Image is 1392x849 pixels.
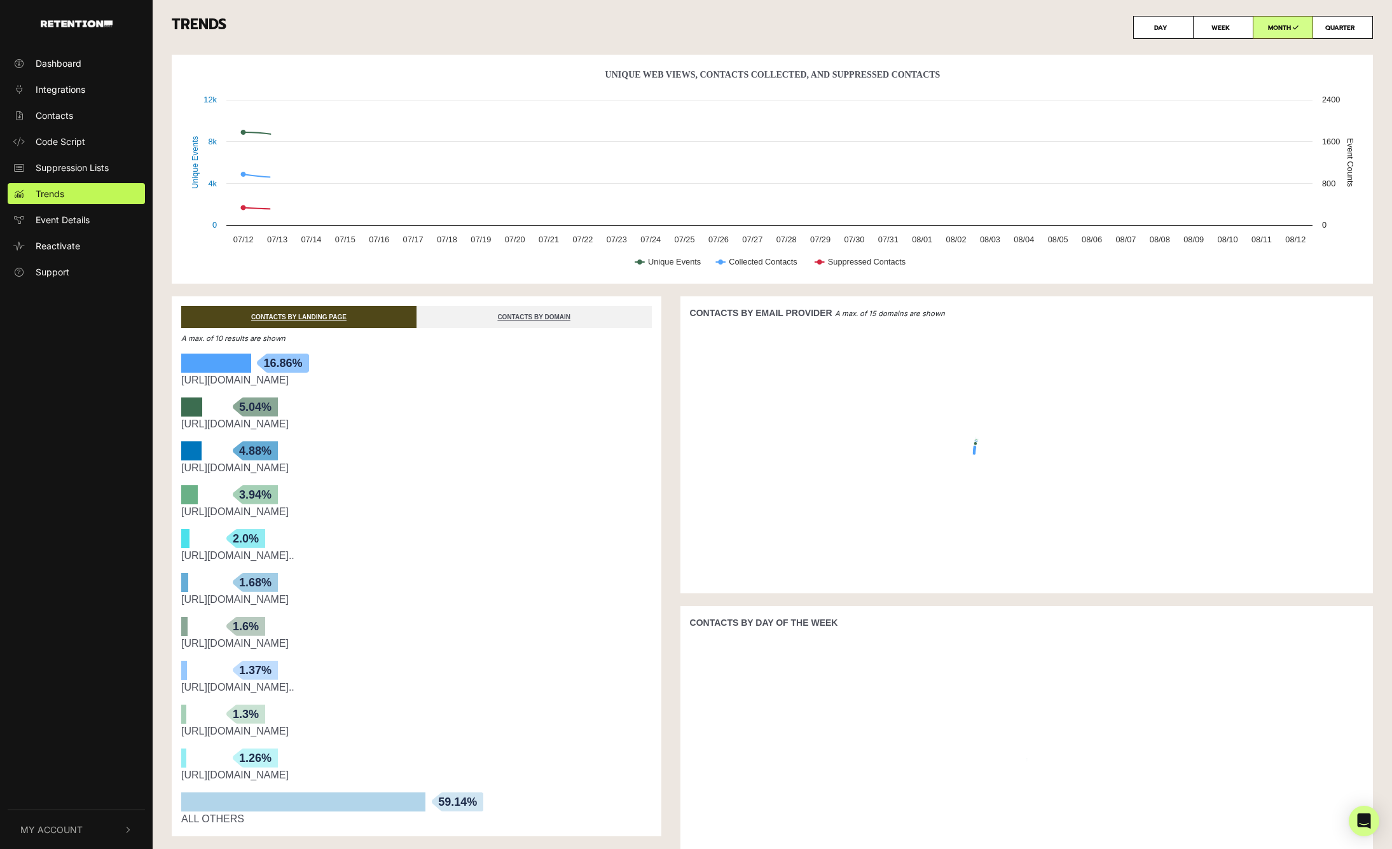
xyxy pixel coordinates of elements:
text: 0 [212,220,217,230]
div: https://drop.com/buy/drop-pc38x-gaming-headset [181,636,652,651]
span: Suppression Lists [36,161,109,174]
a: [URL][DOMAIN_NAME] [181,506,289,517]
text: 4k [208,179,217,188]
text: 07/30 [844,235,864,244]
text: 08/09 [1183,235,1204,244]
text: 2400 [1322,95,1340,104]
text: 07/24 [640,235,661,244]
strong: CONTACTS BY EMAIL PROVIDER [690,308,832,318]
div: https://drop.com/audiophile/drops [181,724,652,739]
span: Code Script [36,135,85,148]
em: A max. of 15 domains are shown [835,309,945,318]
text: 07/14 [301,235,321,244]
a: CONTACTS BY LANDING PAGE [181,306,417,328]
text: 08/05 [1048,235,1068,244]
div: https://drop.com/buy/wobkey-rainy75-mechanical-keyboard [181,504,652,520]
span: 1.68% [233,573,278,592]
text: 07/13 [267,235,287,244]
a: Integrations [8,79,145,100]
text: 8k [208,137,217,146]
text: 07/12 [233,235,254,244]
a: Trends [8,183,145,204]
a: Code Script [8,131,145,152]
text: 07/15 [335,235,355,244]
text: Unique Events [648,257,701,266]
label: QUARTER [1313,16,1373,39]
div: https://drop.com/buy/drop-the-lord-of-the-rings-barad-dur-desk-mat [181,548,652,563]
text: 08/07 [1115,235,1136,244]
text: Unique Events [190,136,200,189]
text: 12k [203,95,217,104]
text: 07/20 [505,235,525,244]
text: 07/17 [403,235,424,244]
span: 1.6% [226,617,265,636]
span: Reactivate [36,239,80,252]
a: [URL][DOMAIN_NAME] [181,726,289,736]
text: Event Counts [1346,138,1355,187]
text: 07/31 [878,235,899,244]
a: [URL][DOMAIN_NAME] [181,375,289,385]
text: 07/21 [539,235,559,244]
a: CONTACTS BY DOMAIN [417,306,652,328]
text: 08/04 [1014,235,1034,244]
div: https://drop.com/featured/lotr [181,592,652,607]
a: [URL][DOMAIN_NAME].. [181,682,294,693]
text: 07/25 [675,235,695,244]
text: 07/19 [471,235,491,244]
label: MONTH [1253,16,1313,39]
span: 1.3% [226,705,265,724]
span: Dashboard [36,57,81,70]
span: My Account [20,823,83,836]
a: [URL][DOMAIN_NAME].. [181,550,294,561]
a: [URL][DOMAIN_NAME] [181,770,289,780]
span: Trends [36,187,64,200]
span: 1.26% [233,749,278,768]
text: 08/12 [1285,235,1306,244]
a: [URL][DOMAIN_NAME] [181,594,289,605]
text: 07/23 [607,235,627,244]
em: A max. of 10 results are shown [181,334,286,343]
text: 08/08 [1150,235,1170,244]
a: [URL][DOMAIN_NAME] [181,418,289,429]
a: Event Details [8,209,145,230]
a: Reactivate [8,235,145,256]
div: Open Intercom Messenger [1349,806,1379,836]
a: Suppression Lists [8,157,145,178]
text: 07/26 [708,235,729,244]
span: 3.94% [233,485,278,504]
span: Contacts [36,109,73,122]
strong: CONTACTS BY DAY OF THE WEEK [690,618,838,628]
text: 07/29 [810,235,830,244]
svg: Unique Web Views, Contacts Collected, And Suppressed Contacts [181,64,1363,280]
div: https://drop.com/buy/drop-the-lord-of-the-rings-rohan-keyboard [181,680,652,695]
text: 08/06 [1082,235,1102,244]
img: Retention.com [41,20,113,27]
span: 4.88% [233,441,278,460]
text: 08/11 [1251,235,1272,244]
a: [URL][DOMAIN_NAME] [181,462,289,473]
span: 16.86% [258,354,309,373]
text: 08/01 [912,235,932,244]
button: My Account [8,810,145,849]
text: Suppressed Contacts [828,257,906,266]
label: WEEK [1193,16,1253,39]
span: 1.37% [233,661,278,680]
text: 07/22 [572,235,593,244]
a: Support [8,261,145,282]
text: 08/03 [980,235,1000,244]
div: https://drop.com/home [181,373,652,388]
text: 08/02 [946,235,967,244]
a: Contacts [8,105,145,126]
div: https://drop.com/all-communities/drops [181,768,652,783]
text: 07/27 [742,235,762,244]
span: Support [36,265,69,279]
text: 800 [1322,179,1335,188]
label: DAY [1133,16,1194,39]
text: 07/16 [369,235,389,244]
a: Dashboard [8,53,145,74]
span: 5.04% [233,397,278,417]
text: 1600 [1322,137,1340,146]
div: https://drop.com/mechanical-keyboards/drops [181,460,652,476]
text: 07/18 [437,235,457,244]
text: 0 [1322,220,1327,230]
